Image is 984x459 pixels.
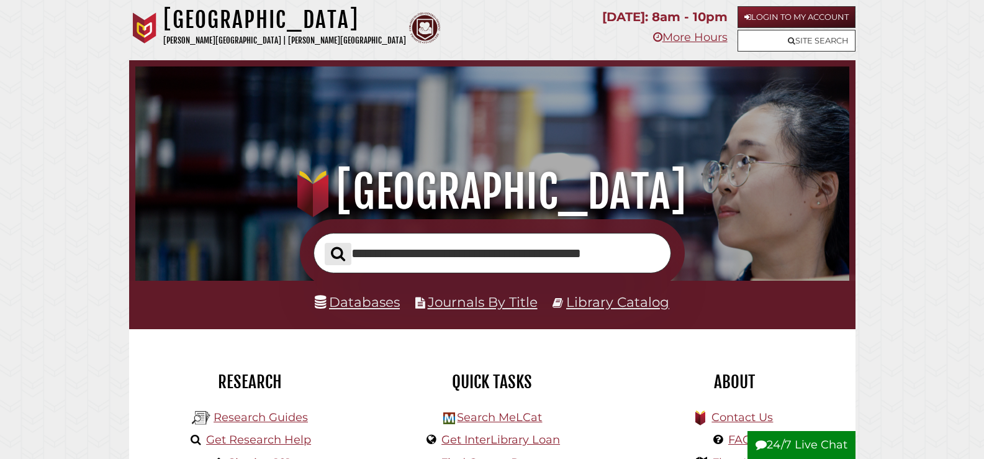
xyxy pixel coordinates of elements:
[315,294,400,310] a: Databases
[738,6,855,28] a: Login to My Account
[443,412,455,424] img: Hekman Library Logo
[129,12,160,43] img: Calvin University
[566,294,669,310] a: Library Catalog
[409,12,440,43] img: Calvin Theological Seminary
[325,243,351,265] button: Search
[381,371,604,393] h2: Quick Tasks
[428,294,538,310] a: Journals By Title
[441,433,560,447] a: Get InterLibrary Loan
[728,433,757,447] a: FAQs
[206,433,311,447] a: Get Research Help
[738,30,855,52] a: Site Search
[623,371,846,393] h2: About
[150,165,834,219] h1: [GEOGRAPHIC_DATA]
[138,371,362,393] h2: Research
[653,30,728,44] a: More Hours
[457,411,542,424] a: Search MeLCat
[711,411,773,424] a: Contact Us
[602,6,728,28] p: [DATE]: 8am - 10pm
[163,34,406,48] p: [PERSON_NAME][GEOGRAPHIC_DATA] | [PERSON_NAME][GEOGRAPHIC_DATA]
[163,6,406,34] h1: [GEOGRAPHIC_DATA]
[331,246,345,261] i: Search
[192,409,210,427] img: Hekman Library Logo
[214,411,308,424] a: Research Guides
